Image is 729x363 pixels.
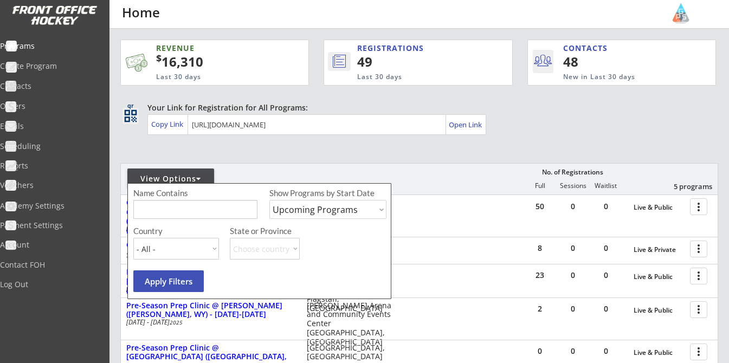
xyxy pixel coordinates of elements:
div: [PERSON_NAME] Arena and Community Events Center [GEOGRAPHIC_DATA], [GEOGRAPHIC_DATA] [307,301,392,347]
div: Sessions [557,182,589,190]
div: 0 [590,305,622,313]
div: [GEOGRAPHIC_DATA], [GEOGRAPHIC_DATA] [307,343,392,362]
div: [DATE] - [DATE] [126,319,292,326]
div: 0 [557,347,589,355]
div: Live & Public [634,204,685,211]
button: qr_code [122,108,139,124]
div: REVENUE [156,43,261,54]
div: Waitlist [589,182,622,190]
sup: $ [156,51,162,64]
div: 0 [557,203,589,210]
div: 48 [563,53,630,71]
div: 0 [590,271,622,279]
div: [DATE] - [DATE] [126,225,292,231]
div: Live & Private [634,246,685,254]
div: GPS + Swaggy P (ELEV802) Super Skills Clinic @ [GEOGRAPHIC_DATA] ([GEOGRAPHIC_DATA], [GEOGRAPHIC_... [126,198,295,235]
div: Pre-Season Prep Clinic @ [PERSON_NAME] ([PERSON_NAME], WY) - [DATE]-[DATE] [126,301,295,320]
button: more_vert [690,301,707,318]
button: Apply Filters [133,270,204,292]
div: Your Link for Registration for All Programs: [147,102,685,113]
button: more_vert [690,268,707,284]
div: 0 [590,347,622,355]
div: Last 30 days [156,73,261,82]
div: No. of Registrations [539,168,606,176]
div: Pre-Season Prep Clinic @ [PERSON_NAME][GEOGRAPHIC_DATA] ([GEOGRAPHIC_DATA], [GEOGRAPHIC_DATA]) - ... [126,268,295,295]
div: 2 [524,305,556,313]
div: 8 [524,244,556,252]
div: 0 [557,244,589,252]
div: CONTACTS [563,43,612,54]
button: more_vert [690,343,707,360]
div: Full [524,182,556,190]
div: REGISTRATIONS [357,43,465,54]
div: 0 [590,244,622,252]
div: View Options [127,173,214,184]
div: Live & Public [634,349,685,356]
div: [DATE] - [DATE] [126,286,292,292]
div: Copy Link [151,119,185,129]
div: 0 [590,203,622,210]
div: 0 [557,271,589,279]
div: 5 programs [656,181,712,191]
button: more_vert [690,198,707,215]
div: Open Link [449,120,483,129]
div: 0 [557,305,589,313]
div: Name Contains [133,189,219,197]
div: 49 [357,53,475,71]
div: Show Programs by Start Date [269,189,385,197]
a: Open Link [449,117,483,132]
div: Last 30 days [357,73,467,82]
em: 2025 [170,319,183,326]
button: more_vert [690,241,707,257]
div: GPS Hockey School - Fall + Winter 2025-26 [126,241,295,250]
div: State or Province [230,227,385,235]
div: Country [133,227,219,235]
div: Live & Public [634,273,685,281]
div: 23 [524,271,556,279]
div: New in Last 30 days [563,73,665,82]
div: 50 [524,203,556,210]
div: Sep [DATE] [126,252,292,258]
div: qr [124,102,137,109]
div: 0 [524,347,556,355]
div: Live & Public [634,307,685,314]
div: 16,310 [156,53,274,71]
